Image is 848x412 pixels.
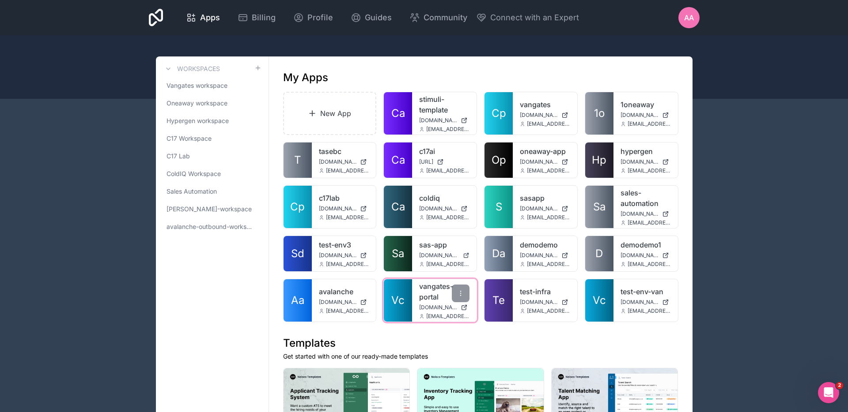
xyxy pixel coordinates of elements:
button: Connect with an Expert [476,11,579,24]
a: stimuli-template [419,94,469,115]
span: [DOMAIN_NAME] [319,252,357,259]
span: [EMAIL_ADDRESS][DOMAIN_NAME] [426,313,469,320]
span: [DOMAIN_NAME] [621,158,659,165]
span: Ca [391,200,405,214]
a: Hp [585,142,613,178]
span: Aa [684,12,694,23]
a: Cp [485,92,513,135]
span: Op [492,153,506,167]
span: [DOMAIN_NAME] [319,158,357,165]
a: Op [485,142,513,178]
a: Vangates workspace [163,78,261,94]
a: [DOMAIN_NAME] [520,158,570,165]
a: Sa [585,186,613,228]
a: Billing [231,8,283,27]
span: [EMAIL_ADDRESS][DOMAIN_NAME] [326,261,369,268]
span: D [595,247,603,261]
span: [DOMAIN_NAME] [520,112,558,119]
span: [EMAIL_ADDRESS][DOMAIN_NAME] [527,261,570,268]
span: [EMAIL_ADDRESS][DOMAIN_NAME] [326,167,369,174]
a: hypergen [621,146,671,157]
a: [DOMAIN_NAME] [319,205,369,212]
span: [DOMAIN_NAME] [520,299,558,306]
span: [DOMAIN_NAME] [520,158,558,165]
span: 2 [836,382,843,389]
span: [EMAIL_ADDRESS][DOMAIN_NAME] [628,120,671,127]
a: [DOMAIN_NAME] [319,299,369,306]
span: S [496,200,502,214]
a: Vc [384,279,412,322]
a: C17 Lab [163,148,261,164]
span: Vc [593,293,606,307]
span: [PERSON_NAME]-workspace [167,205,252,213]
a: 1o [585,92,613,135]
a: [DOMAIN_NAME] [419,205,469,212]
span: Te [492,293,505,307]
a: ColdIQ Workspace [163,166,261,182]
span: [DOMAIN_NAME] [419,117,457,124]
a: [DOMAIN_NAME] [621,158,671,165]
a: [DOMAIN_NAME] [419,252,469,259]
span: Sa [392,247,404,261]
a: C17 Workspace [163,131,261,146]
a: Community [402,8,474,27]
a: D [585,236,613,271]
a: [DOMAIN_NAME] [419,117,469,124]
span: Profile [307,11,333,24]
iframe: Intercom live chat [818,382,839,403]
span: C17 Lab [167,152,190,161]
a: oneaway-app [520,146,570,157]
span: Ca [391,153,405,167]
span: [EMAIL_ADDRESS][DOMAIN_NAME] [628,167,671,174]
span: Oneaway workspace [167,99,227,108]
a: Profile [286,8,340,27]
span: [DOMAIN_NAME] [419,304,457,311]
a: test-env3 [319,240,369,250]
a: test-infra [520,286,570,297]
span: C17 Workspace [167,134,212,143]
a: Hypergen workspace [163,113,261,129]
span: ColdIQ Workspace [167,169,221,178]
span: [DOMAIN_NAME] [621,210,659,217]
span: [DOMAIN_NAME] [319,299,357,306]
a: demodemo1 [621,240,671,250]
a: test-env-van [621,286,671,297]
a: Sd [284,236,312,271]
span: Vangates workspace [167,81,227,90]
a: Da [485,236,513,271]
span: [EMAIL_ADDRESS] [326,214,369,221]
span: Sales Automation [167,187,217,196]
span: Cp [492,106,506,120]
a: tasebc [319,146,369,157]
a: T [284,142,312,178]
span: [DOMAIN_NAME] [520,252,558,259]
span: Cp [290,200,305,214]
a: Apps [179,8,227,27]
a: [DOMAIN_NAME] [621,299,671,306]
span: Ca [391,106,405,120]
a: Oneaway workspace [163,95,261,111]
a: [DOMAIN_NAME] [621,252,671,259]
span: Hypergen workspace [167,116,229,125]
span: [DOMAIN_NAME] [520,205,558,212]
a: Ca [384,186,412,228]
span: [DOMAIN_NAME] [621,252,659,259]
span: Sd [291,247,304,261]
a: [DOMAIN_NAME] [319,252,369,259]
span: Sa [593,200,606,214]
span: [EMAIL_ADDRESS][DOMAIN_NAME] [426,167,469,174]
h3: Workspaces [177,64,220,73]
span: Aa [291,293,304,307]
span: Vc [391,293,405,307]
h1: Templates [283,336,678,350]
a: [DOMAIN_NAME] [621,112,671,119]
a: Aa [284,279,312,322]
span: [EMAIL_ADDRESS][DOMAIN_NAME] [628,307,671,315]
span: [DOMAIN_NAME] [419,252,459,259]
span: Guides [365,11,392,24]
span: [DOMAIN_NAME] [319,205,357,212]
span: [DOMAIN_NAME] [621,112,659,119]
span: Connect with an Expert [490,11,579,24]
span: [EMAIL_ADDRESS][DOMAIN_NAME] [527,214,570,221]
span: [EMAIL_ADDRESS][DOMAIN_NAME] [628,219,671,226]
